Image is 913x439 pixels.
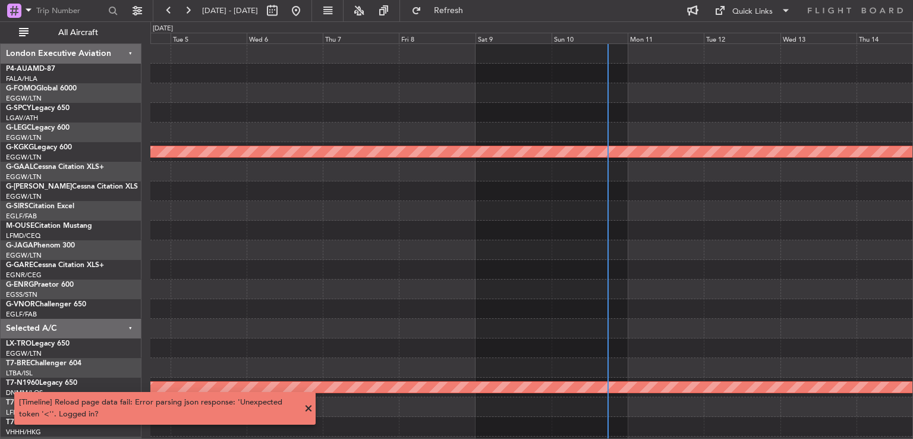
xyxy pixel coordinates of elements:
[6,85,77,92] a: G-FOMOGlobal 6000
[424,7,474,15] span: Refresh
[6,124,32,131] span: G-LEGC
[6,360,30,367] span: T7-BRE
[6,133,42,142] a: EGGW/LTN
[153,24,173,34] div: [DATE]
[31,29,125,37] span: All Aircraft
[6,203,74,210] a: G-SIRSCitation Excel
[6,124,70,131] a: G-LEGCLegacy 600
[704,33,780,43] div: Tue 12
[247,33,323,43] div: Wed 6
[6,203,29,210] span: G-SIRS
[552,33,628,43] div: Sun 10
[6,144,72,151] a: G-KGKGLegacy 600
[6,290,37,299] a: EGSS/STN
[6,164,104,171] a: G-GAALCessna Citation XLS+
[171,33,247,43] div: Tue 5
[6,251,42,260] a: EGGW/LTN
[6,85,36,92] span: G-FOMO
[476,33,552,43] div: Sat 9
[709,1,796,20] button: Quick Links
[6,242,33,249] span: G-JAGA
[6,94,42,103] a: EGGW/LTN
[6,301,35,308] span: G-VNOR
[6,222,34,230] span: M-OUSE
[6,105,70,112] a: G-SPCYLegacy 650
[6,65,55,73] a: P4-AUAMD-87
[6,114,38,123] a: LGAV/ATH
[732,6,773,18] div: Quick Links
[6,360,81,367] a: T7-BREChallenger 604
[13,23,129,42] button: All Aircraft
[6,349,42,358] a: EGGW/LTN
[6,153,42,162] a: EGGW/LTN
[6,281,34,289] span: G-ENRG
[6,164,33,171] span: G-GAAL
[6,340,70,347] a: LX-TROLegacy 650
[6,183,138,190] a: G-[PERSON_NAME]Cessna Citation XLS
[6,65,33,73] span: P4-AUA
[6,192,42,201] a: EGGW/LTN
[323,33,399,43] div: Thu 7
[202,5,258,16] span: [DATE] - [DATE]
[6,271,42,280] a: EGNR/CEG
[6,262,33,269] span: G-GARE
[399,33,475,43] div: Fri 8
[6,369,33,378] a: LTBA/ISL
[36,2,105,20] input: Trip Number
[6,222,92,230] a: M-OUSECitation Mustang
[6,262,104,269] a: G-GARECessna Citation XLS+
[628,33,704,43] div: Mon 11
[19,397,298,420] div: [Timeline] Reload page data fail: Error parsing json response: 'Unexpected token '<''. Logged in?
[6,281,74,289] a: G-ENRGPraetor 600
[780,33,857,43] div: Wed 13
[406,1,477,20] button: Refresh
[6,301,86,308] a: G-VNORChallenger 650
[6,231,40,240] a: LFMD/CEQ
[6,310,37,319] a: EGLF/FAB
[6,212,37,221] a: EGLF/FAB
[6,74,37,83] a: FALA/HLA
[6,144,34,151] span: G-KGKG
[6,173,42,181] a: EGGW/LTN
[6,183,72,190] span: G-[PERSON_NAME]
[6,242,75,249] a: G-JAGAPhenom 300
[6,340,32,347] span: LX-TRO
[6,105,32,112] span: G-SPCY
